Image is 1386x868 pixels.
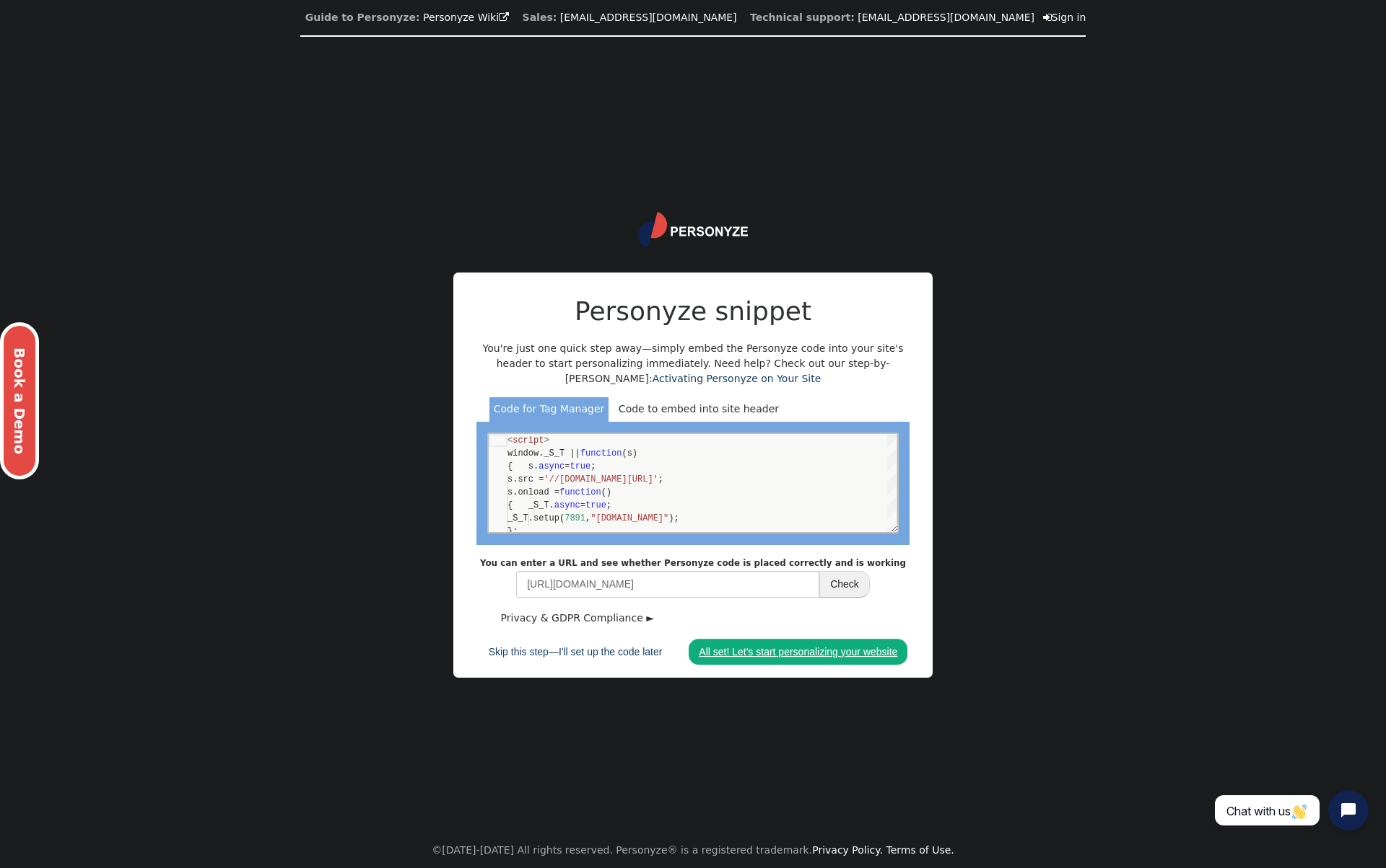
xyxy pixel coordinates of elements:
span: > [55,1,60,12]
span: '//[DOMAIN_NAME][URL]' [55,40,169,50]
span: async [50,27,76,37]
span: true [81,27,102,37]
span: < [19,1,24,12]
span: function [71,53,113,63]
span:  [499,12,509,22]
a: [EMAIL_ADDRESS][DOMAIN_NAME] [858,12,1034,23]
img: logo.svg [638,212,748,248]
span: true [97,66,118,76]
a: Terms of Use. [886,844,954,856]
a: Skip this step—I'll set up the code later [479,639,673,665]
span: ; [102,27,107,37]
span: window._S_T || [19,14,92,25]
span: { s. [19,27,50,37]
span: ); [180,79,190,89]
p: You're just one quick step away—simply embed the Personyze code into your site's header to start ... [476,341,910,386]
a: Privacy Policy. [812,844,883,856]
span: _S_T.setup( [19,79,76,89]
a: Sign in [1043,12,1086,23]
b: Guide to Personyze: [305,12,420,23]
span: ; [118,66,123,76]
span: () [113,53,123,63]
div: Code for Tag Manager [489,397,609,422]
span: script [24,1,55,12]
a: [EMAIL_ADDRESS][DOMAIN_NAME] [560,12,737,23]
span: s.src = [19,40,55,50]
span: "[DOMAIN_NAME]" [102,79,180,89]
b: Sales: [523,12,557,23]
span:  [1043,12,1052,22]
span: async [66,66,92,76]
div: Code to embed into site header [614,397,783,422]
b: Technical support: [750,12,855,23]
span: }; [19,92,29,102]
span: 7891 [76,79,97,89]
span: function [92,14,134,25]
span: = [92,66,97,76]
span: (s) [133,14,149,25]
span: s.onload = [19,53,71,63]
span: { _S_T. [19,66,66,76]
a: Activating Personyze on Your Site [653,373,821,384]
button: Check [819,571,870,597]
center: ©[DATE]-[DATE] All rights reserved. Personyze® is a registered trademark. [432,833,954,868]
a: Personyze Wiki [423,12,509,23]
span: ; [170,40,175,50]
a: Privacy & GDPR Compliance ► [497,608,658,628]
a: All set! Let's start personalizing your website [689,639,907,665]
span: = [76,27,81,37]
span: , [97,79,102,89]
h2: Personyze snippet [476,292,910,331]
b: You can enter a URL and see whether Personyze code is placed correctly and is working [480,558,906,568]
